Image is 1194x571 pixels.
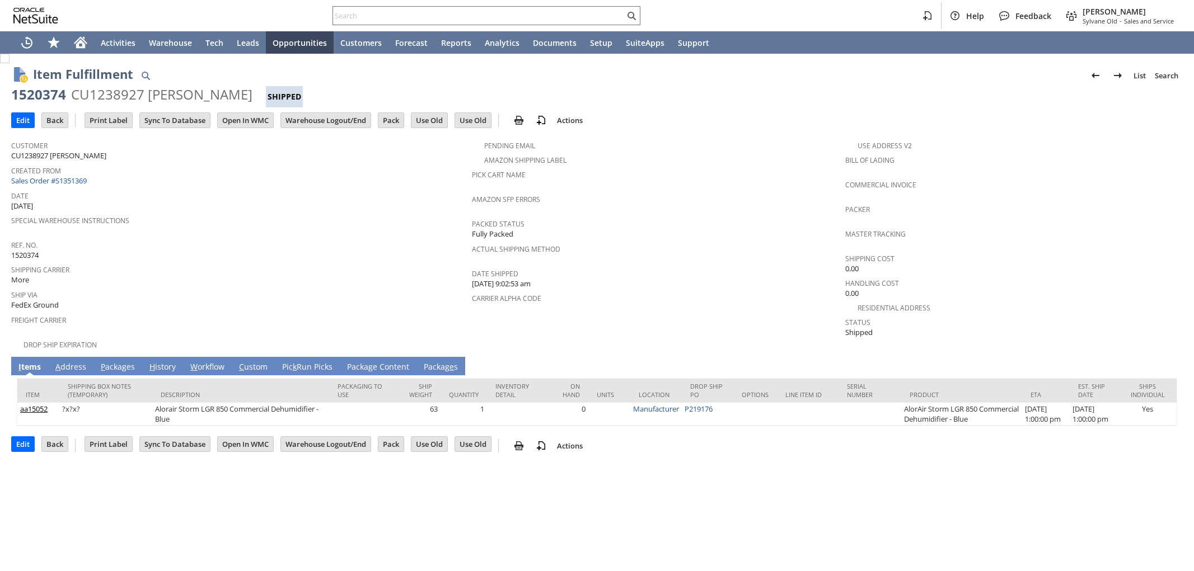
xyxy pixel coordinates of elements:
input: Open In WMC [218,437,273,451]
svg: Search [625,9,638,22]
a: Bill Of Lading [845,155,895,165]
span: Setup [590,37,612,48]
input: Edit [12,113,34,128]
input: Sync To Database [140,437,210,451]
svg: Recent Records [20,36,34,49]
div: Options [742,390,769,399]
a: Residential Address [858,303,930,313]
a: Search [1150,67,1183,84]
div: Location [639,390,673,399]
a: Use Address V2 [858,141,912,150]
span: Opportunities [273,37,327,48]
span: [PERSON_NAME] [1083,6,1174,17]
svg: Home [74,36,87,49]
span: 1520374 [11,250,39,261]
div: Description [161,390,321,399]
span: W [190,361,198,372]
span: Shipped [845,327,873,338]
a: Customer [11,141,48,150]
span: g [368,361,373,372]
a: Amazon Shipping Label [484,155,566,165]
td: Yes [1118,403,1177,426]
input: Open In WMC [218,113,273,128]
span: Sales and Service [1124,17,1174,25]
a: Home [67,31,94,54]
div: Drop Ship PO [690,382,725,399]
td: Alorair Storm LGR 850 Commercial Dehumidifier - Blue [152,403,329,426]
a: Freight Carrier [11,315,66,325]
span: Documents [533,37,577,48]
td: 1 [441,403,487,426]
a: Date Shipped [472,269,518,279]
input: Back [42,113,68,128]
span: I [18,361,21,372]
a: P219176 [685,404,713,414]
span: Activities [101,37,135,48]
a: Package Content [344,361,412,374]
a: Support [671,31,716,54]
a: Leads [230,31,266,54]
div: Est. Ship Date [1078,382,1111,399]
span: 0.00 [845,263,859,274]
span: CU1238927 [PERSON_NAME] [11,150,106,161]
a: Manufacturer [633,404,679,414]
a: Master Tracking [845,229,906,239]
td: [DATE] 1:00:00 pm [1070,403,1119,426]
input: Use Old [411,437,447,451]
span: P [101,361,105,372]
input: Warehouse Logout/End [281,113,371,128]
div: Line Item ID [785,390,830,399]
a: Sales Order #S1351369 [11,176,90,186]
a: Packed Status [472,219,525,229]
input: Print Label [85,437,132,451]
span: Sylvane Old [1083,17,1117,25]
a: Ship Via [11,290,38,300]
a: Commercial Invoice [845,180,916,190]
a: Opportunities [266,31,334,54]
a: Date [11,191,29,201]
input: Sync To Database [140,113,210,128]
div: Shortcuts [40,31,67,54]
div: ETA [1031,390,1061,399]
a: Actual Shipping Method [472,244,560,254]
a: Customers [334,31,388,54]
svg: logo [13,8,58,23]
a: Forecast [388,31,434,54]
a: Ref. No. [11,240,38,250]
img: Quick Find [139,69,152,82]
input: Back [42,437,68,451]
input: Use Old [411,113,447,128]
span: k [293,361,297,372]
span: Customers [340,37,382,48]
span: - [1120,17,1122,25]
a: Setup [583,31,619,54]
input: Use Old [455,437,491,451]
a: Packer [845,205,870,214]
span: SuiteApps [626,37,664,48]
span: [DATE] 9:02:53 am [472,279,531,289]
div: Ship Weight [401,382,432,399]
span: C [239,361,244,372]
img: add-record.svg [535,439,548,452]
a: Actions [552,115,587,125]
td: 0 [549,403,588,426]
span: Analytics [485,37,519,48]
td: [DATE] 1:00:00 pm [1022,403,1070,426]
span: H [149,361,155,372]
a: Address [53,361,89,374]
a: Created From [11,166,61,176]
input: Use Old [455,113,491,128]
a: Actions [552,441,587,451]
a: Custom [236,361,270,374]
a: Shipping Carrier [11,265,69,275]
input: Print Label [85,113,132,128]
div: Serial Number [847,382,893,399]
img: Previous [1089,69,1102,82]
span: Help [966,11,984,21]
div: On Hand [557,382,580,399]
a: Recent Records [13,31,40,54]
a: Packages [98,361,138,374]
input: Search [333,9,625,22]
img: add-record.svg [535,114,548,127]
div: Ships Individual [1127,382,1168,399]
